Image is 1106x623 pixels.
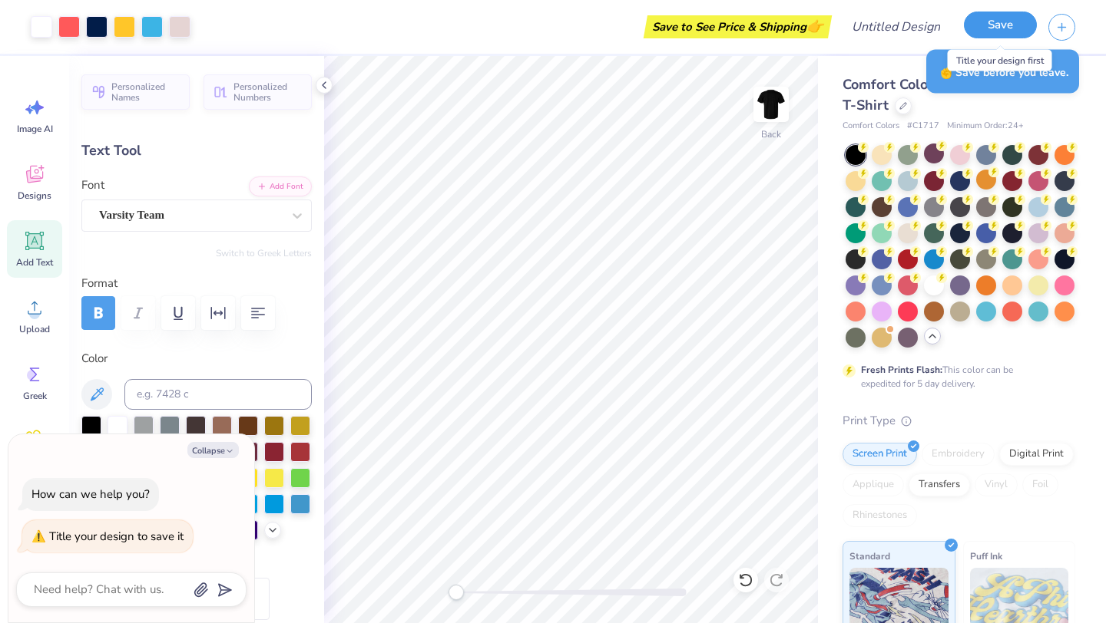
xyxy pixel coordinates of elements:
[922,443,995,466] div: Embroidery
[16,256,53,269] span: Add Text
[843,75,1071,114] span: Comfort Colors Adult Heavyweight T-Shirt
[111,81,180,103] span: Personalized Names
[249,176,312,196] button: Add Font
[947,120,1024,133] span: Minimum Order: 24 +
[1022,473,1058,496] div: Foil
[756,89,786,120] img: Back
[31,486,150,502] div: How can we help you?
[204,74,312,110] button: Personalized Numbers
[49,529,184,544] div: Title your design to save it
[187,442,239,458] button: Collapse
[216,247,312,259] button: Switch to Greek Letters
[233,81,303,103] span: Personalized Numbers
[81,140,312,161] div: Text Tool
[843,473,904,496] div: Applique
[975,473,1018,496] div: Vinyl
[81,350,312,368] label: Color
[970,548,1002,564] span: Puff Ink
[17,123,53,135] span: Image AI
[839,12,952,42] input: Untitled Design
[843,120,899,133] span: Comfort Colors
[964,12,1037,38] button: Save
[926,50,1079,94] div: Save before you leave.
[907,120,939,133] span: # C1717
[843,504,917,527] div: Rhinestones
[948,50,1052,71] div: Title your design first
[843,443,917,466] div: Screen Print
[937,61,955,81] span: ☝️
[861,364,942,376] strong: Fresh Prints Flash:
[124,379,312,410] input: e.g. 7428 c
[81,74,190,110] button: Personalized Names
[999,443,1074,466] div: Digital Print
[449,585,464,600] div: Accessibility label
[23,390,47,402] span: Greek
[909,473,970,496] div: Transfers
[81,176,104,194] label: Font
[19,323,50,335] span: Upload
[861,363,1050,391] div: This color can be expedited for 5 day delivery.
[843,412,1075,430] div: Print Type
[806,17,823,35] span: 👉
[849,548,890,564] span: Standard
[647,15,828,38] div: Save to See Price & Shipping
[81,275,312,292] label: Format
[761,127,781,141] div: Back
[18,190,51,202] span: Designs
